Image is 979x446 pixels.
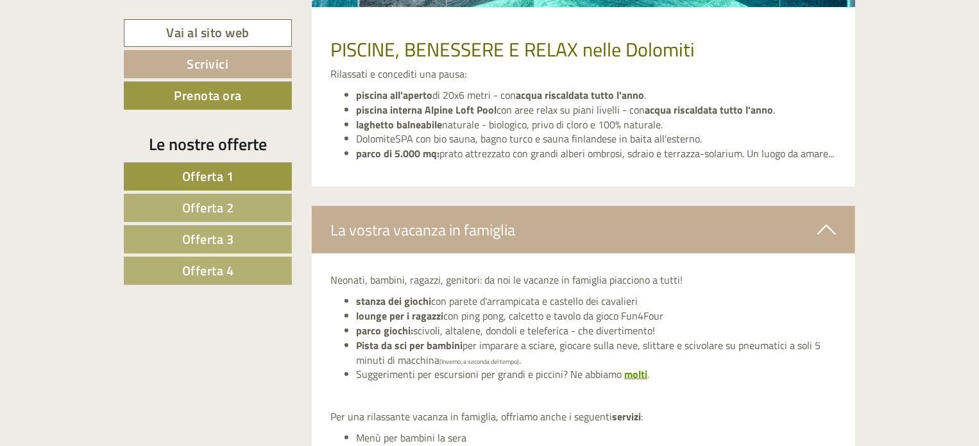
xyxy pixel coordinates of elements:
[124,50,292,78] a: Scrivici
[357,338,837,368] li: per imparare a sciare, giocare sulla neve, slittare e scivolare su pneumatici a soli 5 minuti di ...
[357,323,837,338] li: scivoli, altalene, dondoli e teleferica - che divertimento!
[357,103,837,117] li: con aree relax su piani livelli - con .
[357,323,414,338] strong: parco giochi:
[357,338,463,353] strong: Pista da sci per bambini
[331,273,837,287] p: Neonati, bambini, ragazzi, genitori: da noi le vacanze in famiglia piacciono a tutti!
[357,308,444,323] strong: lounge per i ragazzi
[357,294,837,309] li: con parete d'arrampicata e castello dei cavalieri
[613,409,642,424] strong: servizi
[357,132,837,146] li: DolomiteSPA con bio sauna, bagno turco e sauna finlandese in baita all'esterno.
[182,198,234,218] span: Offerta 2
[124,132,292,156] div: Le nostre offerte
[648,366,650,382] span: .
[331,67,837,81] p: Rilassati e concediti una pausa:
[357,117,837,132] li: naturale - biologico, privo di cloro e 100% naturale.
[357,293,432,309] strong: stanza dei giochi
[625,366,648,382] a: molti
[331,409,837,424] p: Per una rilassante vacanza in famiglia, offriamo anche i seguenti :
[124,19,292,47] a: Vai al sito web
[357,146,440,161] strong: parco di 5.000 mq:
[312,206,856,253] div: La vostra vacanza in famiglia
[357,117,443,132] strong: laghetto balneabile
[357,367,837,382] li: Suggerimenti per escursioni per grandi e piccini? Ne abbiamo
[331,35,695,64] span: PISCINE, BENESSERE E RELAX nelle Dolomiti
[516,87,645,103] strong: acqua riscaldata tutto l'anno
[357,309,837,323] li: con ping pong, calcetto e tavolo da gioco Fun4Four
[357,431,837,445] li: Menù per bambini la sera
[357,146,837,161] li: prato attrezzato con grandi alberi ombrosi, sdraio e terrazza-solarium. Un luogo da amare...
[357,87,433,103] strong: piscina all'aperto
[124,81,292,110] a: Prenota ora
[440,357,520,366] span: (Inverno; a seconda del tempo)
[357,88,837,103] li: di 20x6 metri - con .
[182,166,234,186] span: Offerta 1
[645,102,774,117] strong: acqua riscaldata tutto l'anno
[357,102,497,117] strong: piscina interna Alpine Loft Pool
[182,229,234,249] span: Offerta 3
[182,261,234,280] span: Offerta 4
